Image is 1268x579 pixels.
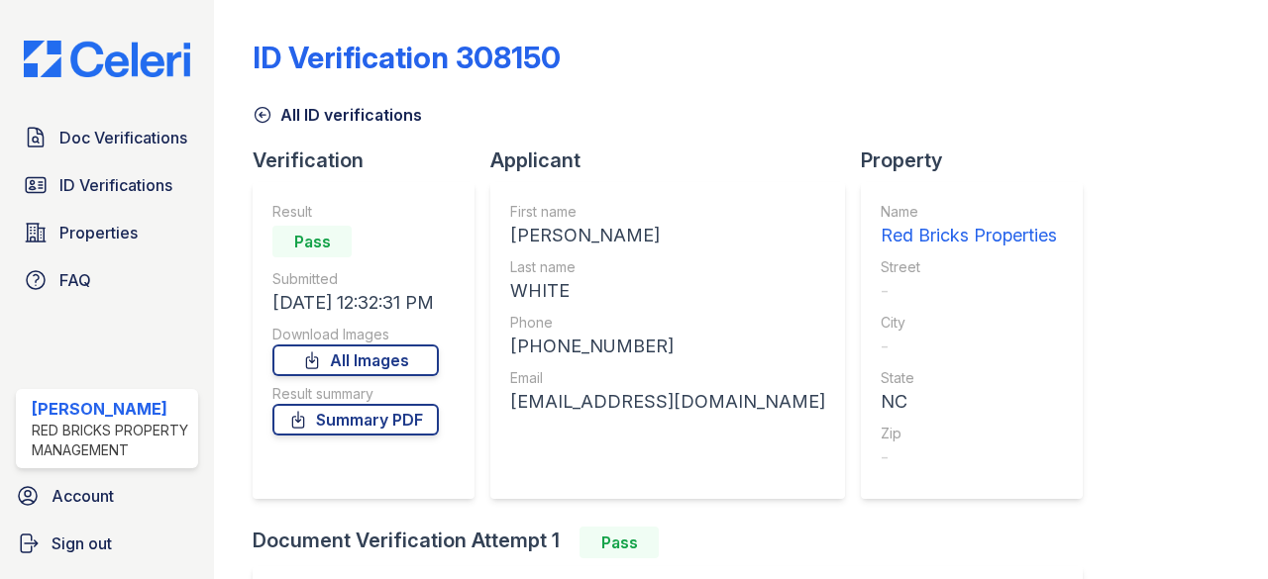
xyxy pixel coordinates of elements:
[881,424,1057,443] div: Zip
[881,333,1057,360] div: -
[881,257,1057,277] div: Street
[32,397,190,421] div: [PERSON_NAME]
[59,126,187,149] span: Doc Verifications
[510,368,825,388] div: Email
[881,388,1057,416] div: NC
[8,41,206,78] img: CE_Logo_Blue-a8612792a0a2168367f1c8372b55b34899dd931a85d93a1a3d3e32e68fde9ad4.png
[272,202,439,222] div: Result
[16,165,198,205] a: ID Verifications
[272,269,439,289] div: Submitted
[16,213,198,252] a: Properties
[16,260,198,300] a: FAQ
[253,146,490,174] div: Verification
[253,103,422,127] a: All ID verifications
[510,222,825,249] div: [PERSON_NAME]
[881,222,1057,249] div: Red Bricks Properties
[272,404,439,435] a: Summary PDF
[881,313,1057,333] div: City
[272,226,352,257] div: Pass
[253,40,561,75] div: ID Verification 308150
[59,173,172,197] span: ID Verifications
[881,368,1057,388] div: State
[272,289,439,317] div: [DATE] 12:32:31 PM
[510,257,825,277] div: Last name
[272,344,439,376] a: All Images
[861,146,1099,174] div: Property
[510,277,825,305] div: WHITE
[52,531,112,555] span: Sign out
[510,333,825,360] div: [PHONE_NUMBER]
[8,476,206,516] a: Account
[510,313,825,333] div: Phone
[490,146,861,174] div: Applicant
[881,277,1057,305] div: -
[59,268,91,292] span: FAQ
[881,443,1057,471] div: -
[59,221,138,244] span: Properties
[32,421,190,460] div: Red Bricks Property Management
[881,202,1057,249] a: Name Red Bricks Properties
[580,527,659,558] div: Pass
[272,325,439,344] div: Download Images
[52,484,114,508] span: Account
[510,388,825,416] div: [EMAIL_ADDRESS][DOMAIN_NAME]
[253,527,1099,558] div: Document Verification Attempt 1
[272,384,439,404] div: Result summary
[881,202,1057,222] div: Name
[16,118,198,157] a: Doc Verifications
[8,524,206,563] a: Sign out
[510,202,825,222] div: First name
